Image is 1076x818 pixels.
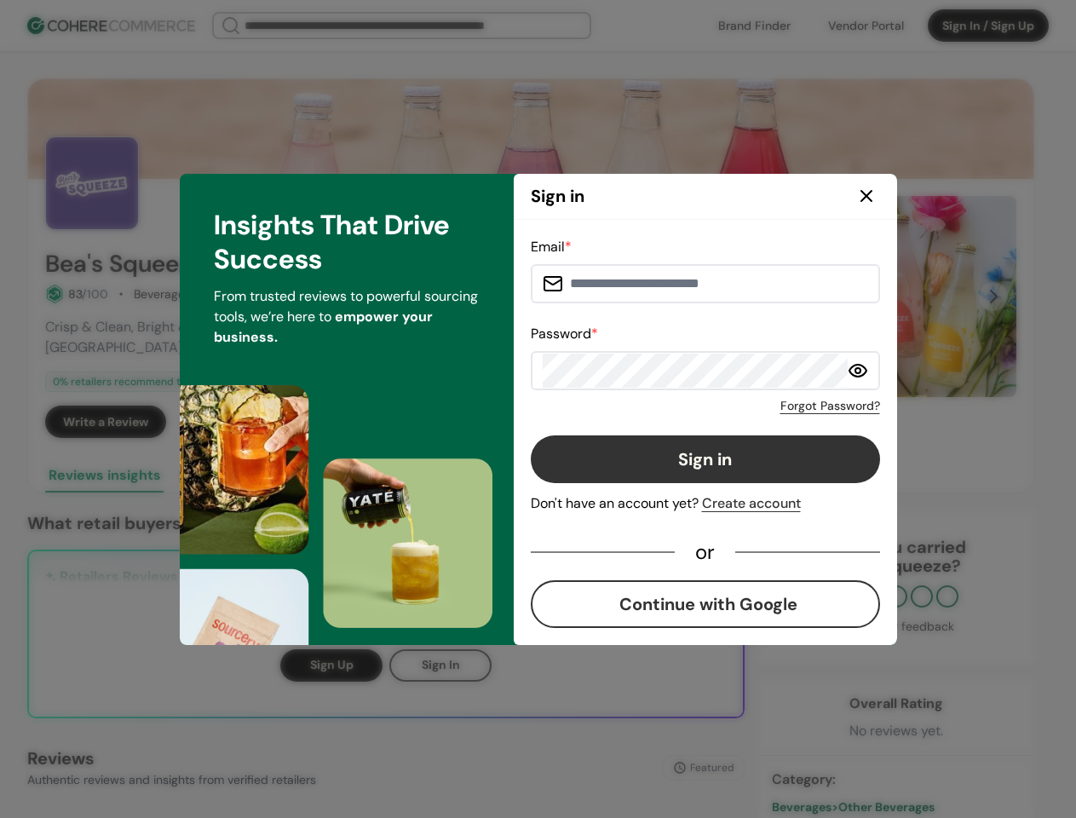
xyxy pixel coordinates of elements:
h3: Insights That Drive Success [214,208,480,276]
p: From trusted reviews to powerful sourcing tools, we’re here to [214,286,480,348]
label: Password [531,325,598,343]
button: Sign in [531,435,880,483]
div: or [675,544,735,560]
span: empower your business. [214,308,433,346]
div: Create account [702,493,801,514]
label: Email [531,238,572,256]
div: Don't have an account yet? [531,493,880,514]
a: Forgot Password? [780,397,880,415]
h2: Sign in [531,183,584,209]
button: Continue with Google [531,580,880,628]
